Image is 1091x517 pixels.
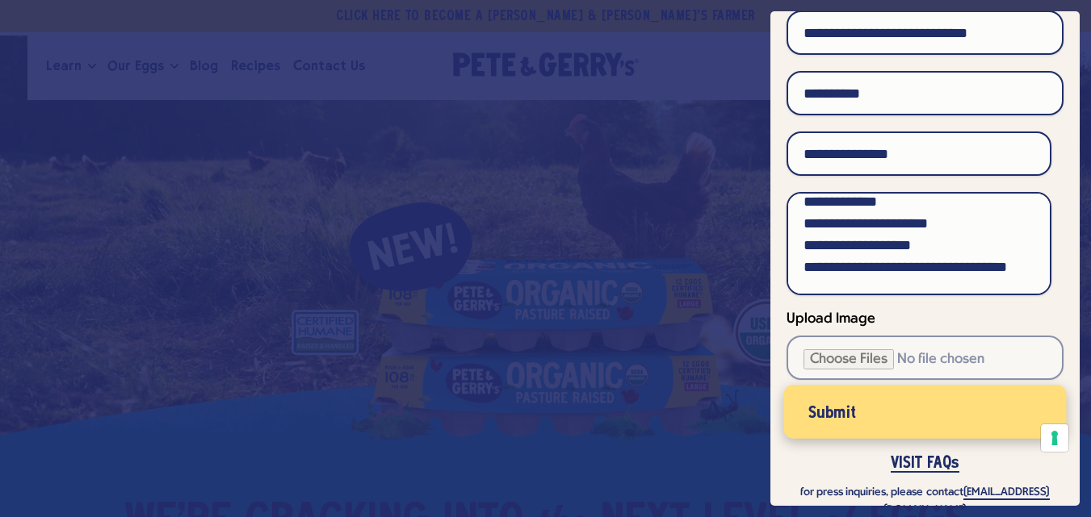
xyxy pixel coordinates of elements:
button: Submit [784,385,1067,438]
a: VISIT FAQs [891,456,959,473]
button: Your consent preferences for tracking technologies [1041,424,1068,452]
span: Submit [808,407,856,419]
span: Upload Image [787,311,875,327]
